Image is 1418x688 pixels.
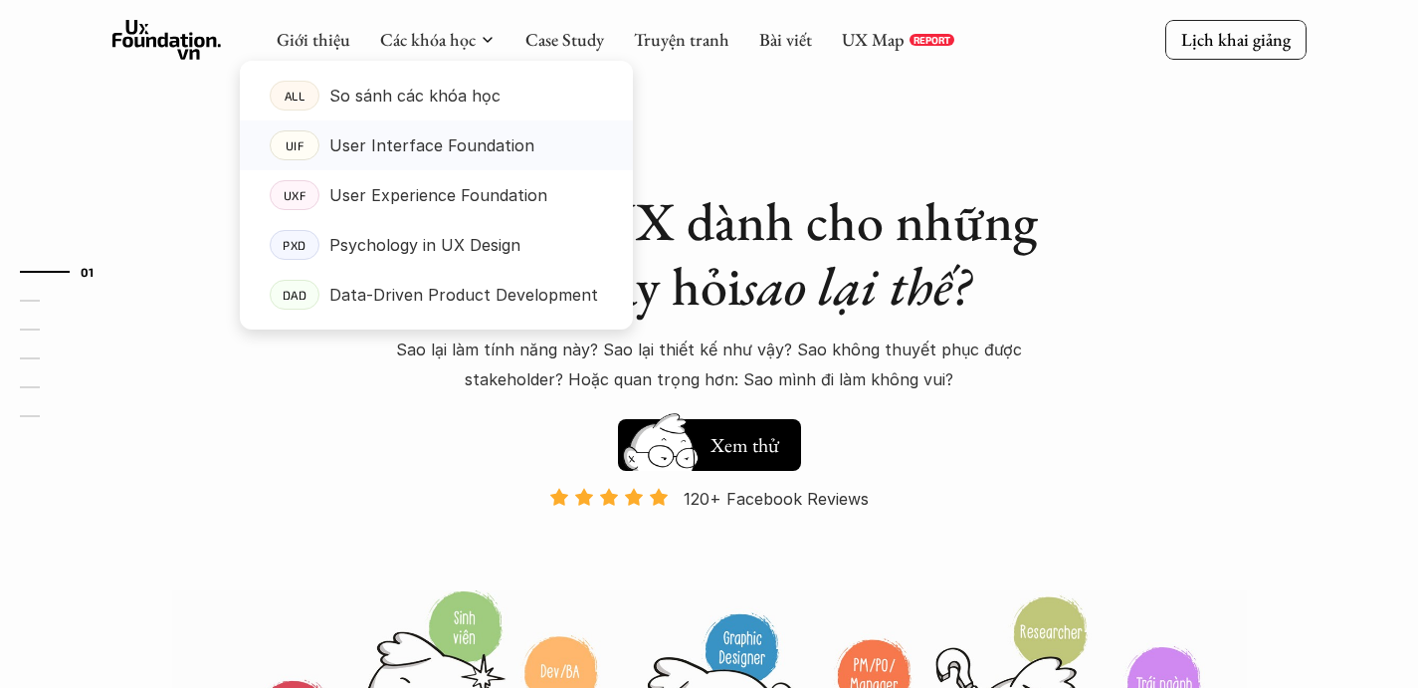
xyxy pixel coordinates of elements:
[741,251,970,321] em: sao lại thế?
[913,34,950,46] p: REPORT
[708,431,781,459] h5: Xem thử
[684,484,869,514] p: 120+ Facebook Reviews
[282,288,306,302] p: DAD
[240,270,633,320] a: DADData-Driven Product Development
[759,28,812,51] a: Bài viết
[240,120,633,170] a: UIFUser Interface Foundation
[329,130,534,160] p: User Interface Foundation
[284,89,304,103] p: ALL
[532,487,887,587] a: 120+ Facebook Reviews
[20,260,114,284] a: 01
[329,81,501,111] p: So sánh các khóa học
[1181,28,1291,51] p: Lịch khai giảng
[361,189,1058,319] h1: Khóa học UX dành cho những người hay hỏi
[285,138,304,152] p: UIF
[283,188,305,202] p: UXF
[634,28,729,51] a: Truyện tranh
[329,230,520,260] p: Psychology in UX Design
[1165,20,1307,59] a: Lịch khai giảng
[240,170,633,220] a: UXFUser Experience Foundation
[329,280,598,310] p: Data-Driven Product Development
[240,220,633,270] a: PXDPsychology in UX Design
[81,265,95,279] strong: 01
[329,180,547,210] p: User Experience Foundation
[361,335,1058,395] p: Sao lại làm tính năng này? Sao lại thiết kế như vậy? Sao không thuyết phục được stakeholder? Hoặc...
[380,28,476,51] a: Các khóa học
[525,28,604,51] a: Case Study
[283,238,306,252] p: PXD
[240,71,633,120] a: ALLSo sánh các khóa học
[618,409,801,471] a: Xem thử
[277,28,350,51] a: Giới thiệu
[842,28,905,51] a: UX Map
